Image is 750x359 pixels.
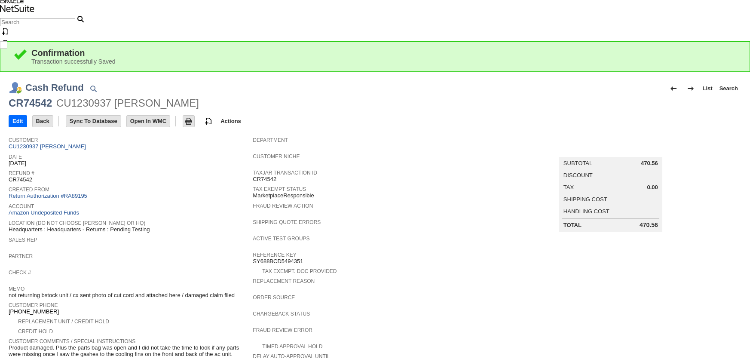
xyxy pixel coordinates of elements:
[184,116,194,126] img: Print
[716,82,741,95] a: Search
[563,172,593,178] a: Discount
[56,96,199,110] div: CU1230937 [PERSON_NAME]
[217,118,245,124] a: Actions
[9,292,235,299] span: not returning bstock unit / cx sent photo of cut cord and attached here / damaged claim filed
[253,278,315,284] a: Replacement reason
[253,170,317,176] a: TaxJar Transaction ID
[31,48,737,58] div: Confirmation
[253,137,288,143] a: Department
[253,186,306,192] a: Tax Exempt Status
[253,258,303,265] span: SY688BCD5494351
[253,252,296,258] a: Reference Key
[563,196,607,203] a: Shipping Cost
[563,222,582,228] a: Total
[253,176,276,183] span: CR74542
[9,308,59,315] a: [PHONE_NUMBER]
[647,184,658,191] span: 0.00
[9,187,49,193] a: Created From
[253,153,300,160] a: Customer Niche
[127,116,170,127] input: Open In WMC
[253,203,313,209] a: Fraud Review Action
[18,328,53,334] a: Credit Hold
[203,116,214,126] img: add-record.svg
[9,253,33,259] a: Partner
[9,220,145,226] a: Location (Do Not choose [PERSON_NAME] or HQ)
[9,209,79,216] a: Amazon Undeposited Funds
[253,219,321,225] a: Shipping Quote Errors
[18,319,109,325] a: Replacement Unit / Credit Hold
[253,236,309,242] a: Active Test Groups
[9,193,87,199] a: Return Authorization #RA89195
[9,286,24,292] a: Memo
[9,338,135,344] a: Customer Comments / Special Instructions
[9,170,34,176] a: Refund #
[563,184,574,190] a: Tax
[9,116,27,127] input: Edit
[668,83,679,94] img: Previous
[9,154,22,160] a: Date
[66,116,121,127] input: Sync To Database
[9,143,88,150] a: CU1230937 [PERSON_NAME]
[9,302,58,308] a: Customer Phone
[75,14,86,24] svg: Search
[9,96,52,110] div: CR74542
[641,160,658,167] span: 470.56
[25,80,84,95] h1: Cash Refund
[559,143,662,157] caption: Summary
[88,83,98,94] img: Quick Find
[9,270,31,276] a: Check #
[9,344,248,358] span: Product damaged. Plus the parts bag was open and I did not take the time to look if any parts wer...
[9,176,32,183] span: CR74542
[253,327,312,333] a: Fraud Review Error
[563,160,592,166] a: Subtotal
[9,226,150,233] span: Headquarters : Headquarters - Returns : Pending Testing
[640,221,658,229] span: 470.56
[253,311,310,317] a: Chargeback Status
[9,237,37,243] a: Sales Rep
[686,83,696,94] img: Next
[262,268,337,274] a: Tax Exempt. Doc Provided
[31,58,737,65] div: Transaction successfully Saved
[253,192,314,199] span: MarketplaceResponsible
[9,137,38,143] a: Customer
[9,203,34,209] a: Account
[262,344,322,350] a: Timed Approval Hold
[9,160,26,167] span: [DATE]
[563,208,609,215] a: Handling Cost
[183,116,194,127] input: Print
[33,116,53,127] input: Back
[699,82,716,95] a: List
[253,295,295,301] a: Order Source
